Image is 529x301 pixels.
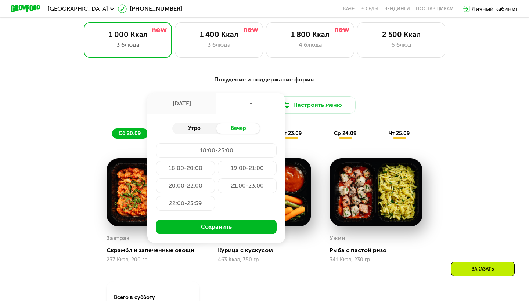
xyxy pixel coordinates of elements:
[48,6,108,12] span: [GEOGRAPHIC_DATA]
[389,130,410,137] span: чт 25.09
[334,130,356,137] span: ср 24.09
[365,40,438,49] div: 6 блюд
[218,257,311,263] div: 463 Ккал, 350 гр
[267,96,356,114] button: Настроить меню
[172,123,216,134] div: Утро
[218,247,317,254] div: Курица с кускусом
[91,40,164,49] div: 3 блюда
[118,4,182,13] a: [PHONE_NUMBER]
[416,6,454,12] div: поставщикам
[183,40,255,49] div: 3 блюда
[330,257,422,263] div: 341 Ккал, 230 гр
[156,143,277,158] div: 18:00-23:00
[107,233,130,244] div: Завтрак
[107,247,205,254] div: Скрэмбл и запеченные овощи
[274,30,346,39] div: 1 800 Ккал
[330,247,428,254] div: Рыба с пастой ризо
[107,257,199,263] div: 237 Ккал, 200 гр
[156,178,215,193] div: 20:00-22:00
[156,220,277,234] button: Сохранить
[216,93,285,114] div: -
[384,6,410,12] a: Вендинги
[472,4,518,13] div: Личный кабинет
[47,75,482,84] div: Похудение и поддержание формы
[281,130,302,137] span: вт 23.09
[274,40,346,49] div: 4 блюда
[451,262,515,276] div: Заказать
[330,233,345,244] div: Ужин
[218,178,277,193] div: 21:00-23:00
[218,161,277,175] div: 19:00-21:00
[183,30,255,39] div: 1 400 Ккал
[343,6,378,12] a: Качество еды
[156,161,215,175] div: 18:00-20:00
[365,30,438,39] div: 2 500 Ккал
[216,123,260,134] div: Вечер
[156,196,215,211] div: 22:00-23:59
[91,30,164,39] div: 1 000 Ккал
[119,130,141,137] span: сб 20.09
[147,93,216,114] div: [DATE]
